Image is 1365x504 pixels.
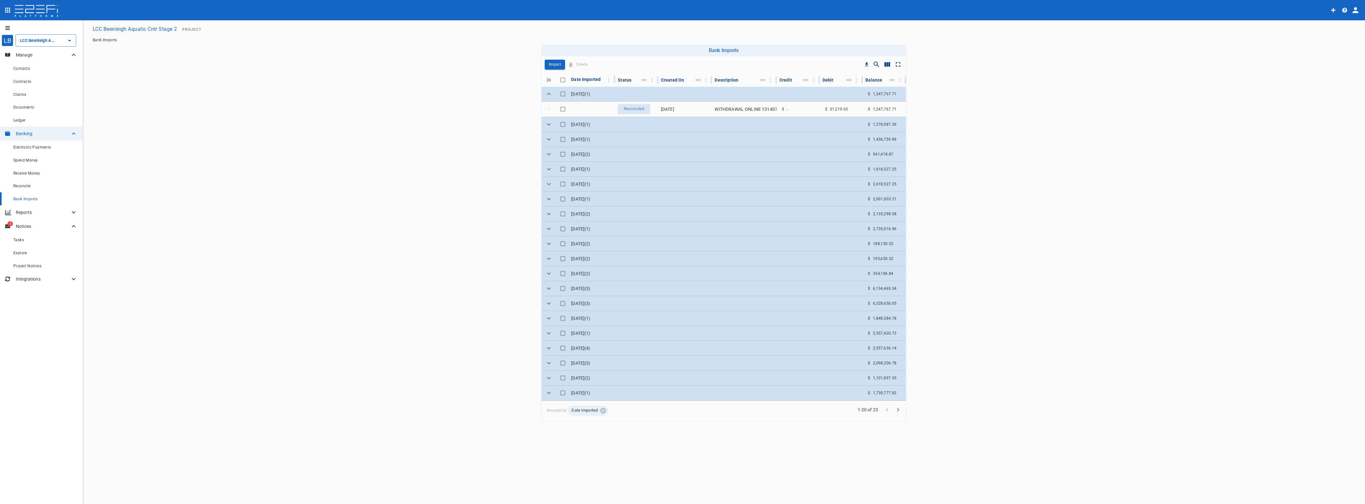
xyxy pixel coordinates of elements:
span: $ [868,197,870,201]
td: [DATE] ( 2 ) [569,236,615,251]
td: [DATE] ( 1 ) [569,386,615,400]
button: Expand [544,329,553,338]
span: Toggle select row [558,254,567,263]
span: Toggle select row [558,135,567,144]
span: Expand [544,359,553,368]
span: Contacts [13,66,30,71]
td: [DATE] ( 1 ) [569,311,615,326]
span: $ [868,92,870,96]
button: Expand all [544,76,553,84]
span: 2,001,003.21 [873,197,897,201]
span: Toggle select row [558,359,567,368]
button: Column Actions [895,75,905,85]
td: [DATE] ( 1 ) [569,222,615,236]
button: Expand [544,239,553,248]
span: Reconcile [13,184,31,188]
button: Expand [544,224,553,233]
td: [DATE] [658,102,712,117]
span: 188,150.52 [873,242,894,246]
button: Move [694,76,702,84]
span: Toggle select row [558,224,567,233]
div: Credit [779,76,792,84]
button: Move [801,76,810,84]
span: Toggle select row [558,195,567,203]
span: Date Imported [568,408,602,414]
button: Column Actions [765,75,776,85]
button: Go to next page [893,404,903,415]
span: Go to next page [893,406,903,412]
button: Expand [544,314,553,323]
button: Expand [544,150,553,159]
span: $ [868,361,870,365]
span: $ [868,331,870,335]
span: Electronic Payments [13,145,51,149]
span: 1,101,897.55 [873,376,897,380]
td: [DATE] ( 1 ) [569,132,615,147]
button: Open [65,36,74,45]
div: Date Imported [568,406,608,416]
a: Bank Imports [93,38,117,42]
span: 6 [8,222,13,226]
td: [DATE] ( 2 ) [569,147,615,162]
button: Move [888,76,896,84]
td: [DATE] ( 1 ) [569,117,615,132]
span: Toggle select row [558,120,567,129]
span: Toggle select row [558,165,567,174]
span: $ [868,286,870,291]
span: Toggle select row [558,314,567,323]
td: [DATE] ( 2 ) [569,371,615,385]
span: Delete [567,60,589,70]
button: Show/Hide search [871,59,882,70]
span: Bank Imports [13,197,38,201]
span: 2,726,016.96 [873,227,897,231]
p: Integrations [16,276,70,282]
span: Reconciled [620,106,648,112]
span: Spend Money [13,158,38,162]
span: Toggle select row [558,344,567,353]
button: Expand [544,254,553,263]
div: Date Imported [571,76,601,83]
span: 1,436,759.89 [873,137,897,142]
span: $ [868,256,870,261]
span: 31,219.65 [830,107,848,111]
span: 1,278,987.36 [873,122,897,127]
span: $ [868,122,870,127]
span: $ [868,107,870,111]
p: Manage [16,52,70,58]
p: Reports [16,209,70,216]
span: Expand [544,374,553,382]
span: Toggle select row [558,239,567,248]
button: Expand [544,135,553,144]
td: [DATE] ( 1 ) [569,326,615,341]
span: $ [868,301,870,306]
span: Import Bank Statement CSV [545,60,565,70]
button: Toggle full screen [893,59,903,70]
span: Expand [544,195,553,203]
span: $ [868,167,870,171]
span: 6,328,650.05 [873,301,897,306]
input: LCC Beenleigh Aquatic Cntr Stage 2 [18,37,56,44]
button: Move [758,76,767,84]
button: Move [640,76,649,84]
span: 354,186.84 [873,271,894,276]
span: Expand [539,105,553,114]
span: Toggle select row [558,209,567,218]
td: [DATE] ( 3 ) [569,356,615,370]
button: Column Actions [701,75,711,85]
td: [DATE] ( 3 ) [569,296,615,311]
p: Banking [16,130,70,137]
td: [DATE] ( 2 ) [569,266,615,281]
span: 541,418.87 [873,152,894,156]
button: Expand [544,209,553,218]
button: Download CSV [862,60,871,69]
span: $ [868,242,870,246]
td: [DATE] ( 2 ) [569,207,615,221]
span: 1,247,767.71 [873,92,897,96]
span: Toggle select all [558,76,567,84]
button: Expand [544,388,553,397]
